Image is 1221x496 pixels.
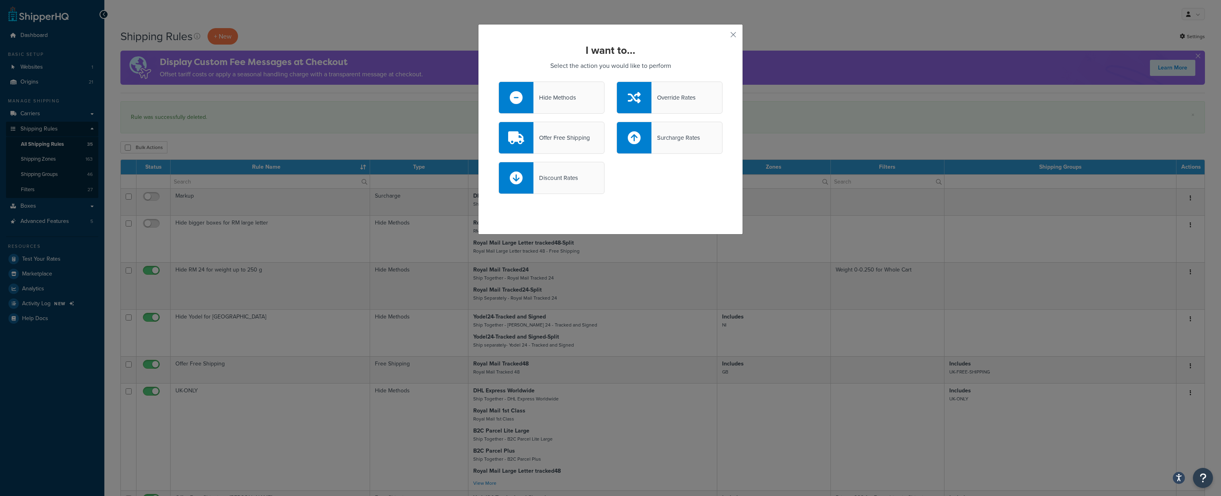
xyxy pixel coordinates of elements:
[651,132,700,143] div: Surcharge Rates
[1193,468,1213,488] button: Open Resource Center
[533,132,590,143] div: Offer Free Shipping
[533,172,578,184] div: Discount Rates
[651,92,696,103] div: Override Rates
[586,43,635,58] strong: I want to...
[533,92,576,103] div: Hide Methods
[499,60,722,71] p: Select the action you would like to perform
